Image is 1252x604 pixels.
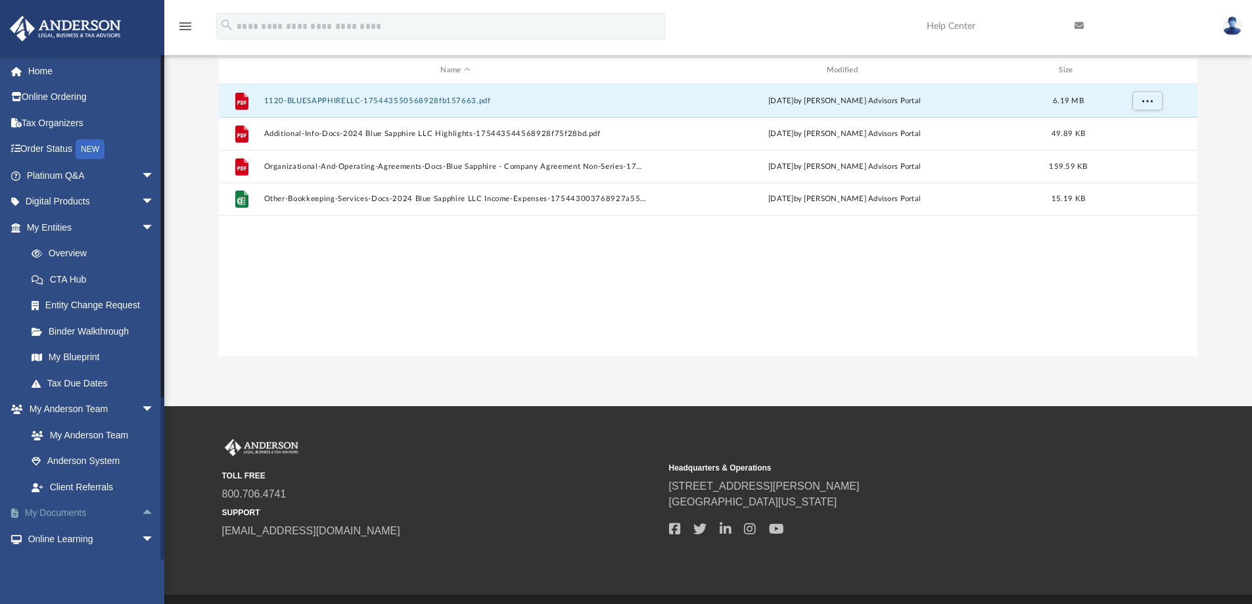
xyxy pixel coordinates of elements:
a: My Blueprint [18,344,168,371]
a: [GEOGRAPHIC_DATA][US_STATE] [669,496,837,507]
a: My Entitiesarrow_drop_down [9,214,174,241]
i: menu [177,18,193,34]
a: [EMAIL_ADDRESS][DOMAIN_NAME] [222,525,400,536]
button: 1120-BLUESAPPHIRELLC-175443550568928fb157663.pdf [264,97,647,105]
a: Overview [18,241,174,267]
div: [DATE] by [PERSON_NAME] Advisors Portal [653,160,1036,172]
button: Organizational-And-Operating-Agreements-Docs-Blue Sapphire - Company Agreement Non-Series-1752626... [264,162,647,171]
a: Courses [18,552,168,578]
a: CTA Hub [18,266,174,292]
span: 15.19 KB [1052,195,1085,202]
button: More options [1132,91,1162,110]
div: Modified [653,64,1036,76]
a: Online Ordering [9,84,174,110]
span: 49.89 KB [1052,129,1085,137]
a: Online Learningarrow_drop_down [9,526,168,552]
a: Home [9,58,174,84]
div: [DATE] by [PERSON_NAME] Advisors Portal [653,128,1036,139]
small: TOLL FREE [222,470,660,482]
a: Client Referrals [18,474,168,500]
a: My Anderson Team [18,422,161,448]
div: id [225,64,258,76]
div: Size [1042,64,1094,76]
span: arrow_drop_down [141,189,168,216]
div: NEW [76,139,104,159]
span: 6.19 MB [1053,97,1084,104]
a: menu [177,25,193,34]
a: Digital Productsarrow_drop_down [9,189,174,215]
div: [DATE] by [PERSON_NAME] Advisors Portal [653,95,1036,106]
a: Anderson System [18,448,168,475]
a: Tax Due Dates [18,370,174,396]
a: Tax Organizers [9,110,174,136]
i: search [220,18,234,32]
span: arrow_drop_up [141,500,168,527]
button: Additional-Info-Docs-2024 Blue Sapphire LLC Highlights-175443544568928f75f28bd.pdf [264,129,647,138]
a: My Anderson Teamarrow_drop_down [9,396,168,423]
div: id [1100,64,1192,76]
div: grid [219,84,1198,356]
a: My Documentsarrow_drop_up [9,500,174,526]
img: User Pic [1222,16,1242,35]
div: [DATE] by [PERSON_NAME] Advisors Portal [653,193,1036,205]
small: SUPPORT [222,507,660,519]
button: Other-Bookkeeping-Services-Docs-2024 Blue Sapphire LLC Income-Expenses-175443003768927a55a45e5.xlsx [264,195,647,203]
a: 800.706.4741 [222,488,287,499]
div: Name [263,64,647,76]
span: arrow_drop_down [141,162,168,189]
small: Headquarters & Operations [669,462,1107,474]
span: arrow_drop_down [141,214,168,241]
img: Anderson Advisors Platinum Portal [222,439,301,456]
a: Binder Walkthrough [18,318,174,344]
span: arrow_drop_down [141,526,168,553]
span: arrow_drop_down [141,396,168,423]
a: [STREET_ADDRESS][PERSON_NAME] [669,480,860,492]
a: Order StatusNEW [9,136,174,163]
img: Anderson Advisors Platinum Portal [6,16,125,41]
span: 159.59 KB [1049,162,1087,170]
a: Platinum Q&Aarrow_drop_down [9,162,174,189]
a: Entity Change Request [18,292,174,319]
